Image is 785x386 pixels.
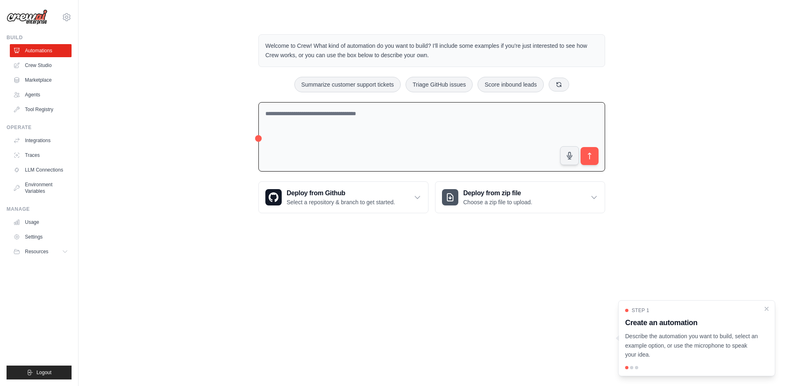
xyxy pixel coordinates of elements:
[463,198,532,206] p: Choose a zip file to upload.
[10,163,72,176] a: LLM Connections
[625,332,758,359] p: Describe the automation you want to build, select an example option, or use the microphone to spe...
[10,216,72,229] a: Usage
[7,9,47,25] img: Logo
[10,44,72,57] a: Automations
[10,230,72,243] a: Settings
[463,188,532,198] h3: Deploy from zip file
[10,59,72,72] a: Crew Studio
[287,188,395,198] h3: Deploy from Github
[7,124,72,131] div: Operate
[10,134,72,147] a: Integrations
[10,74,72,87] a: Marketplace
[10,103,72,116] a: Tool Registry
[632,307,649,314] span: Step 1
[25,248,48,255] span: Resources
[406,77,473,92] button: Triage GitHub issues
[10,149,72,162] a: Traces
[763,306,770,312] button: Close walkthrough
[7,206,72,212] div: Manage
[265,41,598,60] p: Welcome to Crew! What kind of automation do you want to build? I'll include some examples if you'...
[287,198,395,206] p: Select a repository & branch to get started.
[294,77,401,92] button: Summarize customer support tickets
[10,178,72,198] a: Environment Variables
[7,34,72,41] div: Build
[10,245,72,258] button: Resources
[625,317,758,328] h3: Create an automation
[7,366,72,379] button: Logout
[478,77,544,92] button: Score inbound leads
[36,369,52,376] span: Logout
[10,88,72,101] a: Agents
